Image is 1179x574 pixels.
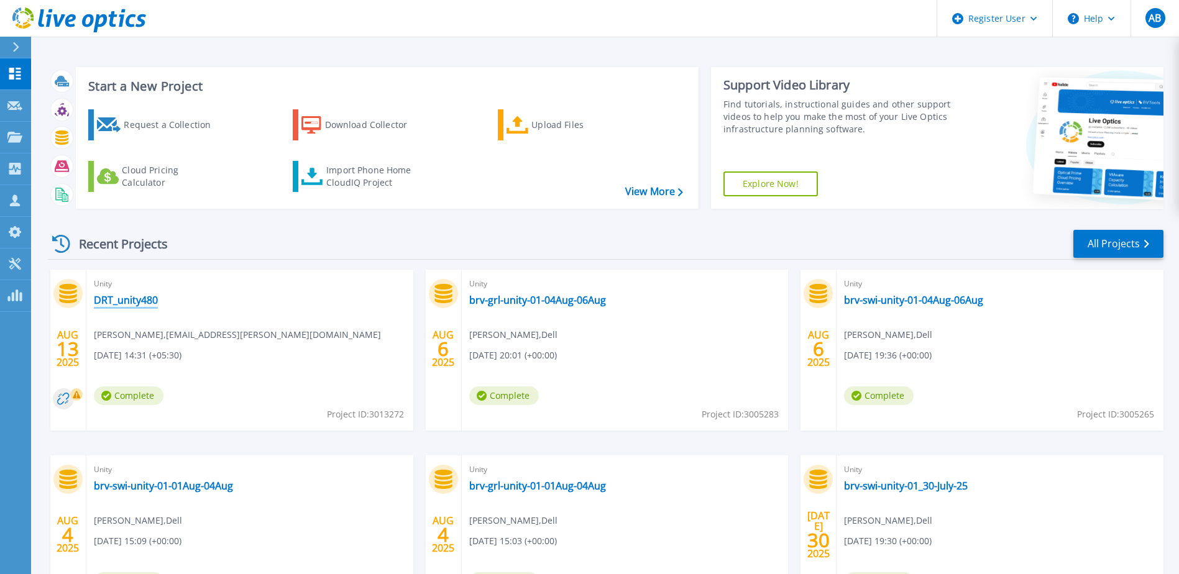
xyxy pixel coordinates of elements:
[469,386,539,405] span: Complete
[807,512,830,557] div: [DATE] 2025
[1149,13,1161,23] span: AB
[844,480,968,492] a: brv-swi-unity-01_30-July-25
[807,535,830,545] span: 30
[48,229,185,259] div: Recent Projects
[293,109,431,140] a: Download Collector
[844,328,932,342] span: [PERSON_NAME] , Dell
[702,408,779,421] span: Project ID: 3005283
[94,277,406,291] span: Unity
[431,512,455,557] div: AUG 2025
[94,328,381,342] span: [PERSON_NAME] , [EMAIL_ADDRESS][PERSON_NAME][DOMAIN_NAME]
[88,161,227,192] a: Cloud Pricing Calculator
[469,534,557,548] span: [DATE] 15:03 (+00:00)
[625,186,683,198] a: View More
[88,109,227,140] a: Request a Collection
[813,344,824,354] span: 6
[723,98,954,135] div: Find tutorials, instructional guides and other support videos to help you make the most of your L...
[469,277,781,291] span: Unity
[844,514,932,527] span: [PERSON_NAME] , Dell
[94,514,182,527] span: [PERSON_NAME] , Dell
[469,348,557,362] span: [DATE] 20:01 (+00:00)
[88,80,682,93] h3: Start a New Project
[844,277,1156,291] span: Unity
[469,328,557,342] span: [PERSON_NAME] , Dell
[844,534,932,548] span: [DATE] 19:30 (+00:00)
[431,326,455,371] div: AUG 2025
[325,112,424,137] div: Download Collector
[807,326,830,371] div: AUG 2025
[438,529,449,540] span: 4
[469,294,606,306] a: brv-grl-unity-01-04Aug-06Aug
[723,77,954,93] div: Support Video Library
[94,294,158,306] a: DRT_unity480
[57,344,79,354] span: 13
[94,386,163,405] span: Complete
[469,514,557,527] span: [PERSON_NAME] , Dell
[94,463,406,476] span: Unity
[56,326,80,371] div: AUG 2025
[531,112,631,137] div: Upload Files
[124,112,223,137] div: Request a Collection
[62,529,73,540] span: 4
[723,171,818,196] a: Explore Now!
[122,164,221,189] div: Cloud Pricing Calculator
[469,480,606,492] a: brv-grl-unity-01-01Aug-04Aug
[56,512,80,557] div: AUG 2025
[94,534,181,548] span: [DATE] 15:09 (+00:00)
[438,344,449,354] span: 6
[94,348,181,362] span: [DATE] 14:31 (+05:30)
[327,408,404,421] span: Project ID: 3013272
[844,348,932,362] span: [DATE] 19:36 (+00:00)
[1073,230,1163,258] a: All Projects
[469,463,781,476] span: Unity
[326,164,423,189] div: Import Phone Home CloudIQ Project
[498,109,636,140] a: Upload Files
[844,463,1156,476] span: Unity
[1077,408,1154,421] span: Project ID: 3005265
[844,386,914,405] span: Complete
[844,294,983,306] a: brv-swi-unity-01-04Aug-06Aug
[94,480,233,492] a: brv-swi-unity-01-01Aug-04Aug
